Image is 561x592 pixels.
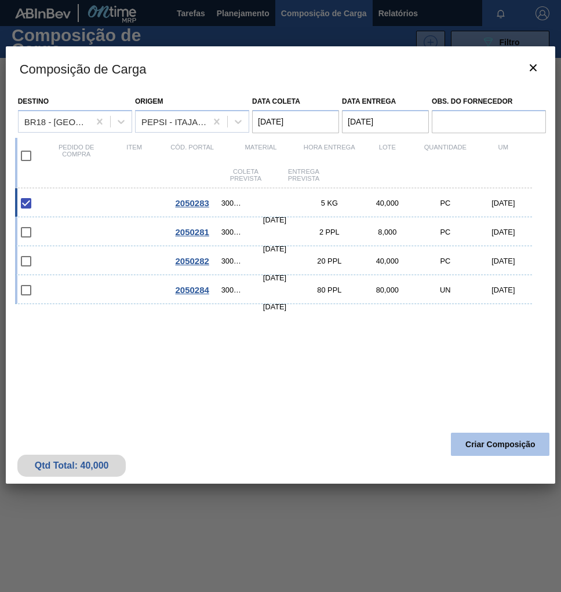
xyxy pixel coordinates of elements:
[48,144,105,168] div: Pedido de compra
[163,256,221,266] div: Ir para o Pedido
[24,116,90,126] div: BR18 - [GEOGRAPHIC_DATA]
[474,228,532,236] div: [DATE]
[451,433,549,456] button: Criar Composição
[163,144,221,168] div: Cód. Portal
[175,227,209,237] span: 2050281
[221,257,243,265] span: 30002824 - KIT PEPSI TWIST ZERO NF
[252,97,300,105] label: Data coleta
[18,97,49,105] label: Destino
[416,228,474,236] div: PC
[221,286,243,294] span: 30002729 - KIT;PEPSI COLA;35005*06*02 NF
[358,286,416,294] div: 80,000
[163,285,221,295] div: Ir para o Pedido
[300,228,358,236] div: 2 PPL
[432,93,546,110] label: Obs. do Fornecedor
[135,97,163,105] label: Origem
[246,244,304,253] div: [DATE]
[300,199,358,207] div: 5 KG
[175,285,209,295] span: 2050284
[358,144,416,168] div: Lote
[221,228,243,236] span: 30006636 - KIT PEPSI COLA ZERO BIB NF
[474,144,532,168] div: UM
[358,199,416,207] div: 40,000
[342,97,396,105] label: Data Entrega
[221,199,243,207] span: 30002876 - KIT PEPSI COLA ZERO NF
[246,273,304,282] div: [DATE]
[6,46,556,90] h3: Composição de Carga
[416,257,474,265] div: PC
[416,286,474,294] div: UN
[105,144,163,168] div: Item
[300,286,358,294] div: 80 PPL
[275,168,333,182] div: Entrega Prevista
[175,198,209,208] span: 2050283
[342,110,429,133] input: dd/mm/yyyy
[246,215,304,224] div: [DATE]
[474,199,532,207] div: [DATE]
[300,144,358,168] div: Hora Entrega
[474,257,532,265] div: [DATE]
[175,256,209,266] span: 2050282
[300,257,358,265] div: 20 PPL
[252,110,339,133] input: dd/mm/yyyy
[474,286,532,294] div: [DATE]
[26,461,118,471] div: Qtd Total: 40,000
[141,116,207,126] div: PEPSI - ITAJAÍ 2 (SC)
[246,302,304,311] div: [DATE]
[221,144,301,168] div: Material
[163,198,221,208] div: Ir para o Pedido
[416,199,474,207] div: PC
[217,168,275,182] div: Coleta Prevista
[163,227,221,237] div: Ir para o Pedido
[358,257,416,265] div: 40,000
[416,144,474,168] div: Quantidade
[358,228,416,236] div: 8,000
